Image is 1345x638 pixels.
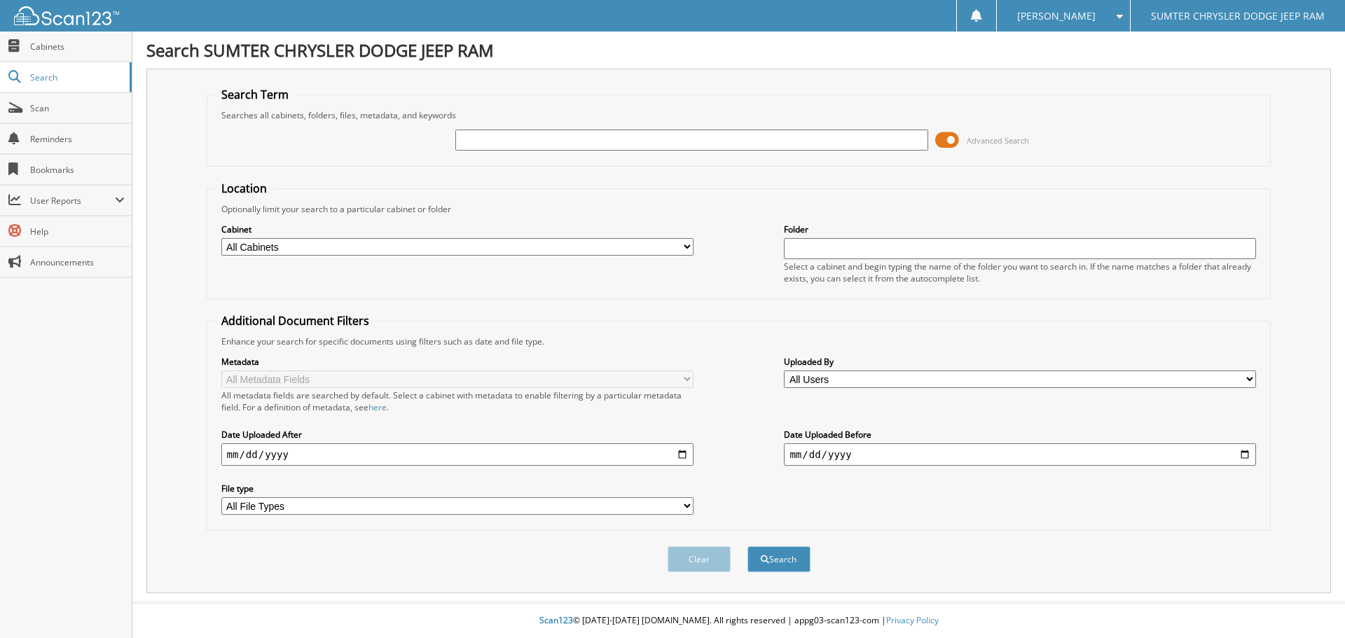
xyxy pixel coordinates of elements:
[30,164,125,176] span: Bookmarks
[747,546,811,572] button: Search
[784,261,1256,284] div: Select a cabinet and begin typing the name of the folder you want to search in. If the name match...
[368,401,387,413] a: here
[221,483,694,494] label: File type
[214,181,274,196] legend: Location
[221,356,694,368] label: Metadata
[967,135,1029,146] span: Advanced Search
[784,429,1256,441] label: Date Uploaded Before
[30,256,125,268] span: Announcements
[1017,12,1096,20] span: [PERSON_NAME]
[886,614,939,626] a: Privacy Policy
[221,443,694,466] input: start
[221,389,694,413] div: All metadata fields are searched by default. Select a cabinet with metadata to enable filtering b...
[221,223,694,235] label: Cabinet
[30,102,125,114] span: Scan
[30,41,125,53] span: Cabinets
[30,226,125,237] span: Help
[30,195,115,207] span: User Reports
[30,133,125,145] span: Reminders
[214,335,1264,347] div: Enhance your search for specific documents using filters such as date and file type.
[784,223,1256,235] label: Folder
[30,71,123,83] span: Search
[132,604,1345,638] div: © [DATE]-[DATE] [DOMAIN_NAME]. All rights reserved | appg03-scan123-com |
[539,614,573,626] span: Scan123
[784,356,1256,368] label: Uploaded By
[214,203,1264,215] div: Optionally limit your search to a particular cabinet or folder
[214,313,376,328] legend: Additional Document Filters
[668,546,731,572] button: Clear
[146,39,1331,62] h1: Search SUMTER CHRYSLER DODGE JEEP RAM
[784,443,1256,466] input: end
[214,87,296,102] legend: Search Term
[14,6,119,25] img: scan123-logo-white.svg
[1151,12,1325,20] span: SUMTER CHRYSLER DODGE JEEP RAM
[221,429,694,441] label: Date Uploaded After
[214,109,1264,121] div: Searches all cabinets, folders, files, metadata, and keywords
